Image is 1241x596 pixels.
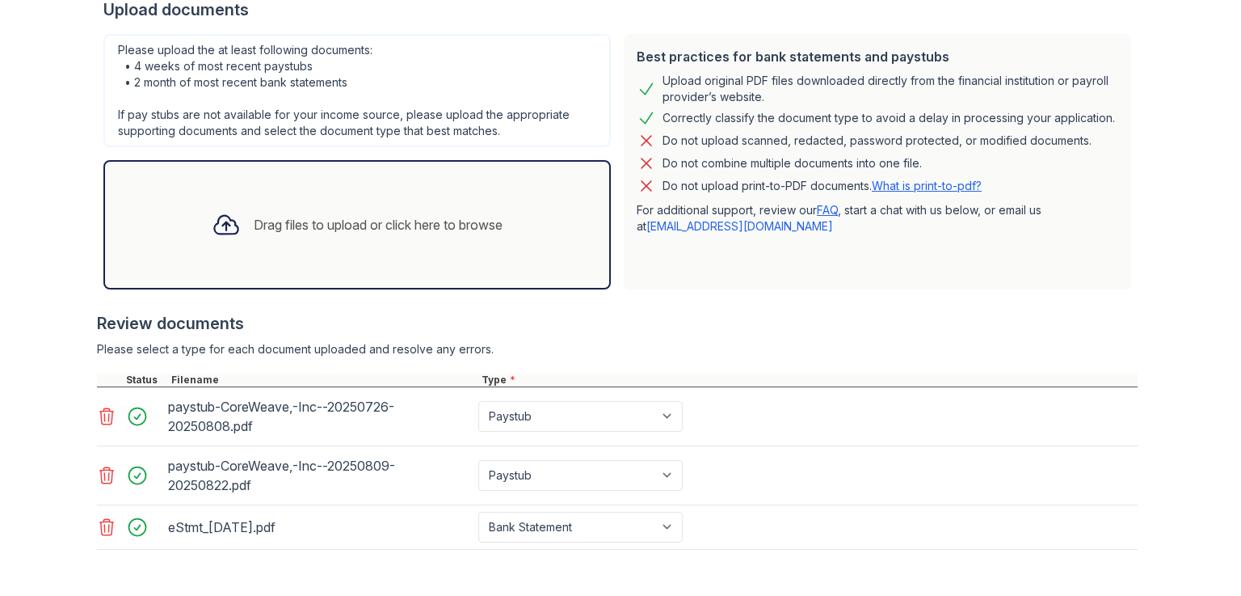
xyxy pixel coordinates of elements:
[103,34,611,147] div: Please upload the at least following documents: • 4 weeks of most recent paystubs • 2 month of mo...
[872,179,982,192] a: What is print-to-pdf?
[663,108,1115,128] div: Correctly classify the document type to avoid a delay in processing your application.
[817,203,838,217] a: FAQ
[168,514,472,540] div: eStmt_[DATE].pdf
[168,453,472,498] div: paystub-CoreWeave,-Inc--20250809-20250822.pdf
[168,374,478,387] div: Filename
[637,202,1118,235] p: For additional support, review our , start a chat with us below, or email us at
[97,312,1138,335] div: Review documents
[663,178,982,194] p: Do not upload print-to-PDF documents.
[97,341,1138,357] div: Please select a type for each document uploaded and resolve any errors.
[478,374,1138,387] div: Type
[646,219,833,233] a: [EMAIL_ADDRESS][DOMAIN_NAME]
[168,394,472,439] div: paystub-CoreWeave,-Inc--20250726-20250808.pdf
[663,154,922,173] div: Do not combine multiple documents into one file.
[663,73,1118,105] div: Upload original PDF files downloaded directly from the financial institution or payroll provider’...
[637,47,1118,66] div: Best practices for bank statements and paystubs
[254,215,503,235] div: Drag files to upload or click here to browse
[123,374,168,387] div: Status
[663,131,1092,150] div: Do not upload scanned, redacted, password protected, or modified documents.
